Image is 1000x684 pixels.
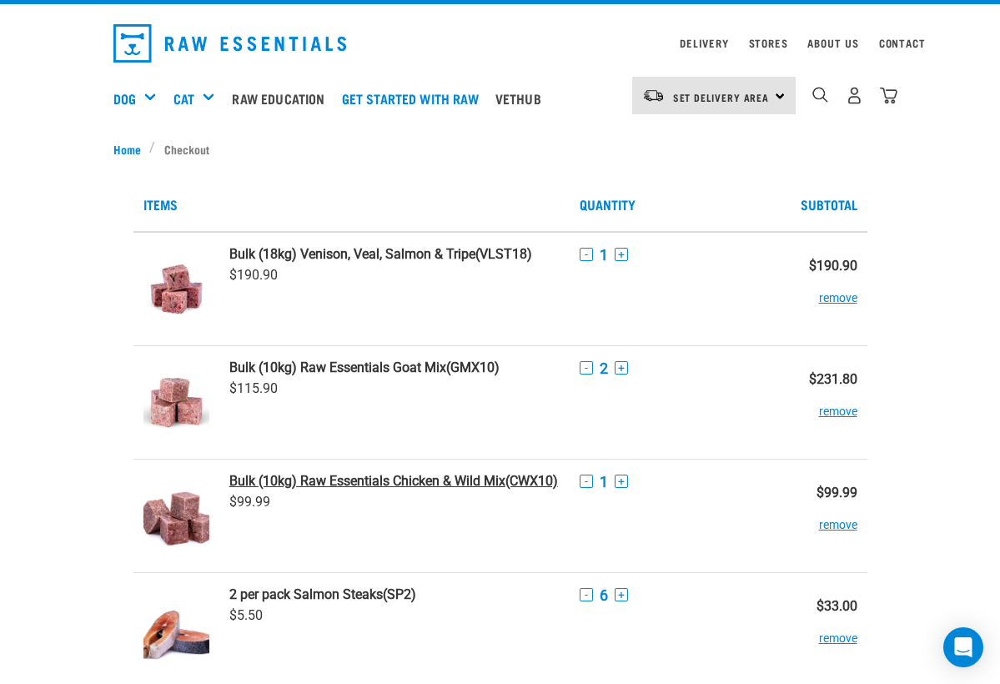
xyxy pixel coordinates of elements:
[113,88,136,108] a: Dog
[100,18,901,69] nav: dropdown navigation
[880,87,897,104] img: home-icon@2x.png
[819,500,857,533] button: remove
[570,178,788,232] th: Quantity
[229,267,278,283] span: $190.90
[680,40,728,46] a: Delivery
[812,87,828,103] img: home-icon-1@2x.png
[143,246,209,332] img: Venison, Veal, Salmon & Tripe
[133,178,570,232] th: Items
[338,65,491,132] a: Get started with Raw
[642,88,665,103] img: van-moving.png
[846,87,863,104] img: user.png
[229,246,475,262] strong: Bulk (18kg) Venison, Veal, Salmon & Tripe
[615,475,628,488] button: +
[580,588,593,601] button: -
[491,65,554,132] a: Vethub
[228,65,337,132] a: Raw Education
[807,40,858,46] a: About Us
[787,345,867,459] td: $231.80
[600,586,608,604] span: 6
[113,140,150,158] a: Home
[943,627,983,667] div: Open Intercom Messenger
[879,40,926,46] a: Contact
[229,494,270,510] span: $99.99
[600,473,608,490] span: 1
[229,360,560,375] a: Bulk (10kg) Raw Essentials Goat Mix(GMX10)
[229,473,560,489] a: Bulk (10kg) Raw Essentials Chicken & Wild Mix(CWX10)
[229,473,505,489] strong: Bulk (10kg) Raw Essentials Chicken & Wild Mix
[229,380,278,396] span: $115.90
[749,40,788,46] a: Stores
[819,387,857,420] button: remove
[819,614,857,646] button: remove
[173,88,194,108] a: Cat
[143,586,209,672] img: Salmon Steaks
[229,246,560,262] a: Bulk (18kg) Venison, Veal, Salmon & Tripe(VLST18)
[600,246,608,264] span: 1
[819,274,857,306] button: remove
[229,586,383,602] strong: 2 per pack Salmon Steaks
[615,361,628,375] button: +
[787,459,867,572] td: $99.99
[615,248,628,261] button: +
[143,473,209,559] img: Raw Essentials Chicken & Wild Mix
[143,360,209,445] img: Raw Essentials Goat Mix
[113,24,347,63] img: Raw Essentials Logo
[787,232,867,346] td: $190.90
[600,360,608,377] span: 2
[113,140,887,158] nav: breadcrumbs
[580,475,593,488] button: -
[229,360,446,375] strong: Bulk (10kg) Raw Essentials Goat Mix
[580,361,593,375] button: -
[229,586,560,602] a: 2 per pack Salmon Steaks(SP2)
[580,248,593,261] button: -
[615,588,628,601] button: +
[673,94,770,100] span: Set Delivery Area
[229,607,263,623] span: $5.50
[787,178,867,232] th: Subtotal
